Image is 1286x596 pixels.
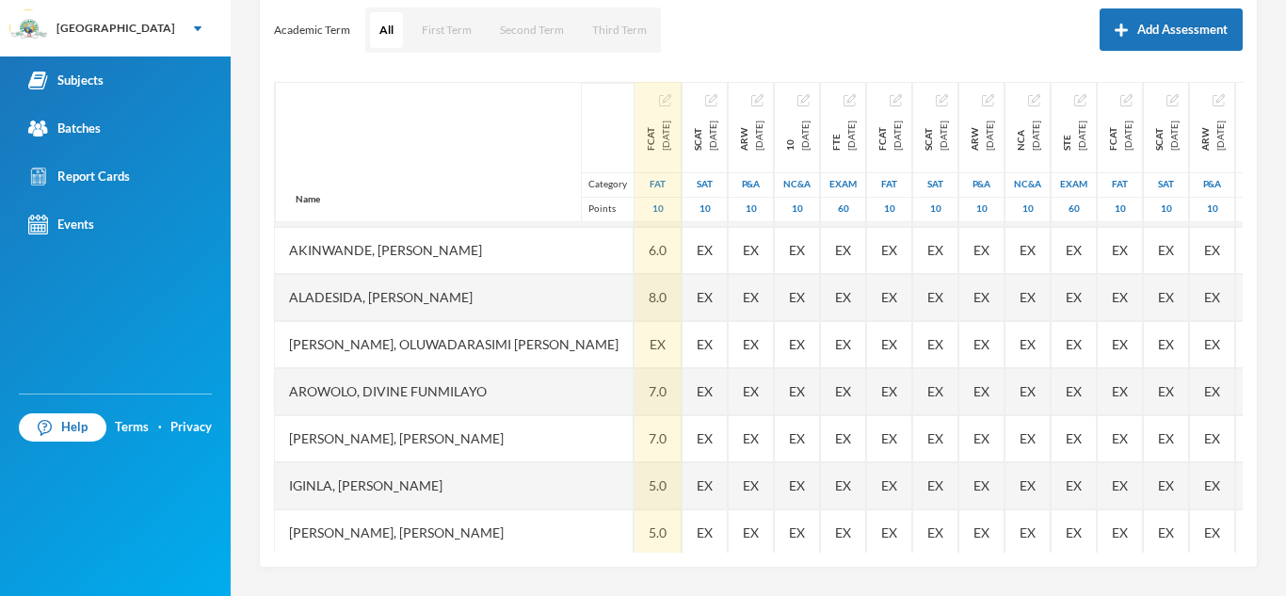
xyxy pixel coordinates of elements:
span: Student Exempted. [1066,240,1082,260]
span: Student Exempted. [881,240,897,260]
div: Notecheck And Attendance [782,121,812,151]
span: Student Exempted. [743,428,759,448]
div: 10 [867,197,911,221]
span: Student Exempted. [1158,475,1174,495]
span: Student Exempted. [789,287,805,307]
span: Student Exempted. [927,334,943,354]
div: 7.0 [635,415,682,462]
span: Student Exempted. [697,334,713,354]
div: 10 [729,197,773,221]
span: Student Exempted. [1020,428,1036,448]
span: Student Exempted. [973,287,989,307]
div: · [158,418,162,437]
div: First Assessment Test [635,172,681,197]
span: Student Exempted. [1020,334,1036,354]
span: Student Exempted. [1066,334,1082,354]
img: edit [751,94,764,106]
div: 8.0 [635,274,682,321]
a: Terms [115,418,149,437]
div: First Assessment Test [1098,172,1142,197]
button: Add Assessment [1100,8,1243,51]
span: FCAT [875,121,890,151]
img: edit [1120,94,1133,106]
button: Edit Assessment [1166,92,1179,107]
span: Student Exempted. [789,334,805,354]
div: 10 [683,197,727,221]
span: Student Exempted. [1204,523,1220,542]
div: Examination [821,172,865,197]
img: edit [890,94,902,106]
button: Second Term [490,12,573,48]
span: Student Exempted. [973,523,989,542]
span: Student Exempted. [1112,475,1128,495]
span: FCAT [1105,121,1120,151]
div: 5.0 [635,462,682,509]
img: edit [797,94,810,106]
span: Student Exempted. [835,523,851,542]
div: 10 [959,197,1004,221]
span: Student Exempted. [1204,240,1220,260]
div: 10 [775,197,819,221]
button: Edit Assessment [659,92,671,107]
span: Student Exempted. [881,334,897,354]
div: Subjects [28,71,104,90]
span: NCA [1013,121,1028,151]
div: Name [276,177,340,221]
span: Student Exempted. [1112,240,1128,260]
span: Student Exempted. [743,287,759,307]
span: Student Exempted. [697,240,713,260]
button: Edit Assessment [751,92,764,107]
div: Second Term Exams [1059,121,1089,151]
span: Student Exempted. [743,381,759,401]
img: edit [936,94,948,106]
div: Events [28,215,94,234]
img: edit [1074,94,1086,106]
div: Second Assessment Test [913,172,957,197]
span: ARW [1198,121,1213,151]
span: Student Exempted. [1020,240,1036,260]
span: Student Exempted. [1158,428,1174,448]
div: 10 [1236,197,1280,221]
span: Student Exempted. [1066,287,1082,307]
span: Student Exempted. [1204,428,1220,448]
span: Student Exempted. [1204,334,1220,354]
span: Student Exempted. [1158,334,1174,354]
span: Student Exempted. [835,475,851,495]
span: Student Exempted. [743,334,759,354]
span: Student Exempted. [835,287,851,307]
span: Student Exempted. [789,428,805,448]
button: Edit Assessment [1028,92,1040,107]
div: First Continuous Assessment Test [1105,121,1135,151]
div: 10 [1190,197,1234,221]
div: Second Assessment Test [683,172,727,197]
span: FTE [828,121,844,151]
span: Student Exempted. [973,240,989,260]
span: STE [1059,121,1074,151]
div: Project And Assignment [959,172,1004,197]
div: First Continuous Assessment Test [875,121,905,151]
span: 10 [782,121,797,151]
div: Second Continuous Assessment Test [690,121,720,151]
div: Notecheck And Attendance [1236,172,1280,197]
div: 10 [635,197,681,221]
span: Student Exempted. [789,240,805,260]
button: First Term [412,12,481,48]
span: Student Exempted. [697,475,713,495]
span: Student Exempted. [1204,381,1220,401]
span: Student Exempted. [1158,240,1174,260]
div: Examination [1052,172,1096,197]
span: Student Exempted. [927,475,943,495]
div: [GEOGRAPHIC_DATA] [56,20,175,37]
span: Student Exempted. [743,523,759,542]
div: Second Continuous Assessment [1151,121,1182,151]
div: [PERSON_NAME], [PERSON_NAME] [275,509,634,556]
div: Points [581,197,634,221]
div: Batches [28,119,101,138]
span: Student Exempted. [697,381,713,401]
span: SCAT [690,121,705,151]
div: 7.0 [635,368,682,415]
div: First Continuous Assessment Test [643,121,673,151]
span: Student Exempted. [1204,475,1220,495]
button: Edit Assessment [844,92,856,107]
span: Student Exempted. [927,523,943,542]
